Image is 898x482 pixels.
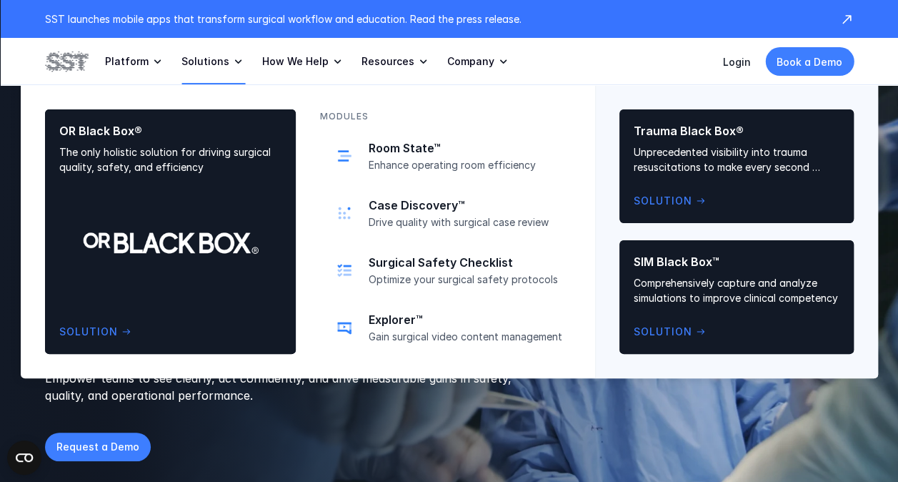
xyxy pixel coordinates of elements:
[56,439,139,454] p: Request a Demo
[262,55,329,68] p: How We Help
[369,216,562,229] p: Drive quality with surgical case review
[634,324,692,340] p: Solution
[369,273,562,286] p: Optimize your surgical safety protocols
[121,326,132,338] span: arrow_right_alt
[320,303,571,352] a: video iconExplorer™Gain surgical video content management
[59,144,281,174] p: The only holistic solution for driving surgical quality, safety, and efficiency
[369,159,562,172] p: Enhance operating room efficiency
[59,124,281,139] p: OR Black Box®
[695,326,707,338] span: arrow_right_alt
[105,38,164,85] a: Platform
[619,240,854,354] a: SIM Black Box™Comprehensively capture and analyze simulations to improve clinical competencySolut...
[334,318,354,338] img: video icon
[334,203,354,223] img: collection of dots icon
[320,109,369,123] p: MODULES
[369,255,562,270] p: Surgical Safety Checklist
[361,55,414,68] p: Resources
[45,49,88,74] img: SST logo
[334,260,354,280] img: checklist icon
[723,56,751,68] a: Login
[634,275,839,305] p: Comprehensively capture and analyze simulations to improve clinical competency
[765,47,854,76] a: Book a Demo
[181,55,229,68] p: Solutions
[45,370,530,404] p: Empower teams to see clearly, act confidently, and drive measurable gains in safety, quality, and...
[59,324,118,340] p: Solution
[634,255,839,270] p: SIM Black Box™
[634,193,692,209] p: Solution
[45,11,825,26] p: SST launches mobile apps that transform surgical workflow and education. Read the press release.
[320,132,571,180] a: schedule iconRoom State™Enhance operating room efficiency
[105,55,149,68] p: Platform
[369,198,562,213] p: Case Discovery™
[777,54,842,69] p: Book a Demo
[334,146,354,166] img: schedule icon
[447,55,494,68] p: Company
[45,433,151,461] a: Request a Demo
[695,195,707,207] span: arrow_right_alt
[619,109,854,223] a: Trauma Black Box®Unprecedented visibility into trauma resuscitations to make every second countSo...
[369,141,562,156] p: Room State™
[45,109,296,354] a: OR Black Box®The only holistic solution for driving surgical quality, safety, and efficiencySolut...
[320,246,571,295] a: checklist iconSurgical Safety ChecklistOptimize your surgical safety protocols
[320,189,571,237] a: collection of dots iconCase Discovery™Drive quality with surgical case review
[369,313,562,328] p: Explorer™
[369,330,562,343] p: Gain surgical video content management
[634,124,839,139] p: Trauma Black Box®
[634,144,839,174] p: Unprecedented visibility into trauma resuscitations to make every second count
[7,441,41,475] button: Open CMP widget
